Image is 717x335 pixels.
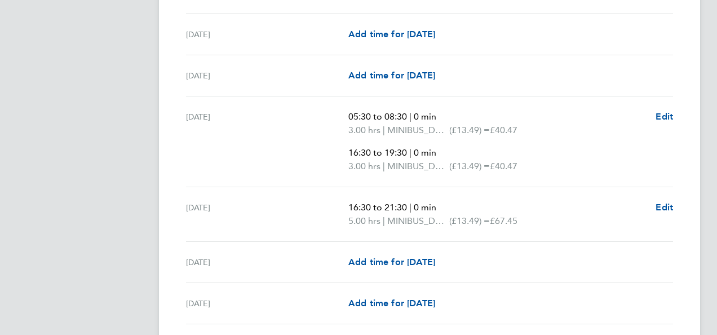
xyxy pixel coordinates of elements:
div: [DATE] [186,28,348,41]
span: MINIBUS_DRIVERS [387,124,449,137]
span: 16:30 to 19:30 [348,147,407,158]
div: [DATE] [186,255,348,269]
span: Add time for [DATE] [348,298,435,308]
span: 0 min [414,111,436,122]
span: (£13.49) = [449,215,490,226]
a: Add time for [DATE] [348,297,435,310]
span: 0 min [414,147,436,158]
span: 0 min [414,202,436,213]
span: MINIBUS_DRIVERS [387,160,449,173]
a: Edit [656,110,673,124]
div: [DATE] [186,201,348,228]
span: Add time for [DATE] [348,257,435,267]
span: | [409,147,411,158]
span: Add time for [DATE] [348,70,435,81]
span: Edit [656,111,673,122]
span: Edit [656,202,673,213]
a: Edit [656,201,673,214]
span: (£13.49) = [449,125,490,135]
span: | [409,202,411,213]
span: 05:30 to 08:30 [348,111,407,122]
span: | [409,111,411,122]
span: 3.00 hrs [348,125,380,135]
span: | [383,215,385,226]
span: 3.00 hrs [348,161,380,171]
a: Add time for [DATE] [348,255,435,269]
a: Add time for [DATE] [348,69,435,82]
div: [DATE] [186,69,348,82]
a: Add time for [DATE] [348,28,435,41]
span: MINIBUS_DRIVERS [387,214,449,228]
span: 16:30 to 21:30 [348,202,407,213]
span: 5.00 hrs [348,215,380,226]
span: £67.45 [490,215,517,226]
span: £40.47 [490,125,517,135]
span: | [383,125,385,135]
div: [DATE] [186,297,348,310]
span: Add time for [DATE] [348,29,435,39]
span: | [383,161,385,171]
span: (£13.49) = [449,161,490,171]
div: [DATE] [186,110,348,173]
span: £40.47 [490,161,517,171]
